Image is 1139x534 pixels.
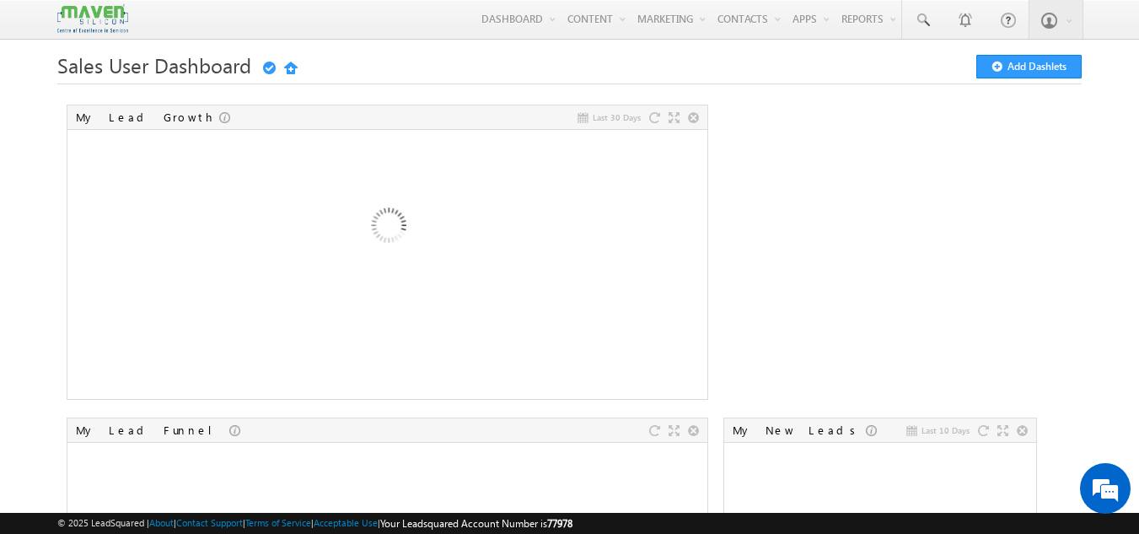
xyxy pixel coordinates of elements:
span: Last 10 Days [921,423,970,438]
img: Loading... [297,138,478,319]
span: © 2025 LeadSquared | | | | | [57,515,572,531]
div: My Lead Growth [76,110,219,125]
div: My New Leads [733,423,866,438]
button: Add Dashlets [976,55,1082,78]
span: Sales User Dashboard [57,51,251,78]
img: Custom Logo [57,4,128,34]
a: Terms of Service [245,517,311,528]
span: Last 30 Days [593,110,641,125]
a: Contact Support [176,517,243,528]
a: Acceptable Use [314,517,378,528]
span: Your Leadsquared Account Number is [380,517,572,530]
div: My Lead Funnel [76,423,229,438]
span: 77978 [547,517,572,530]
a: About [149,517,174,528]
